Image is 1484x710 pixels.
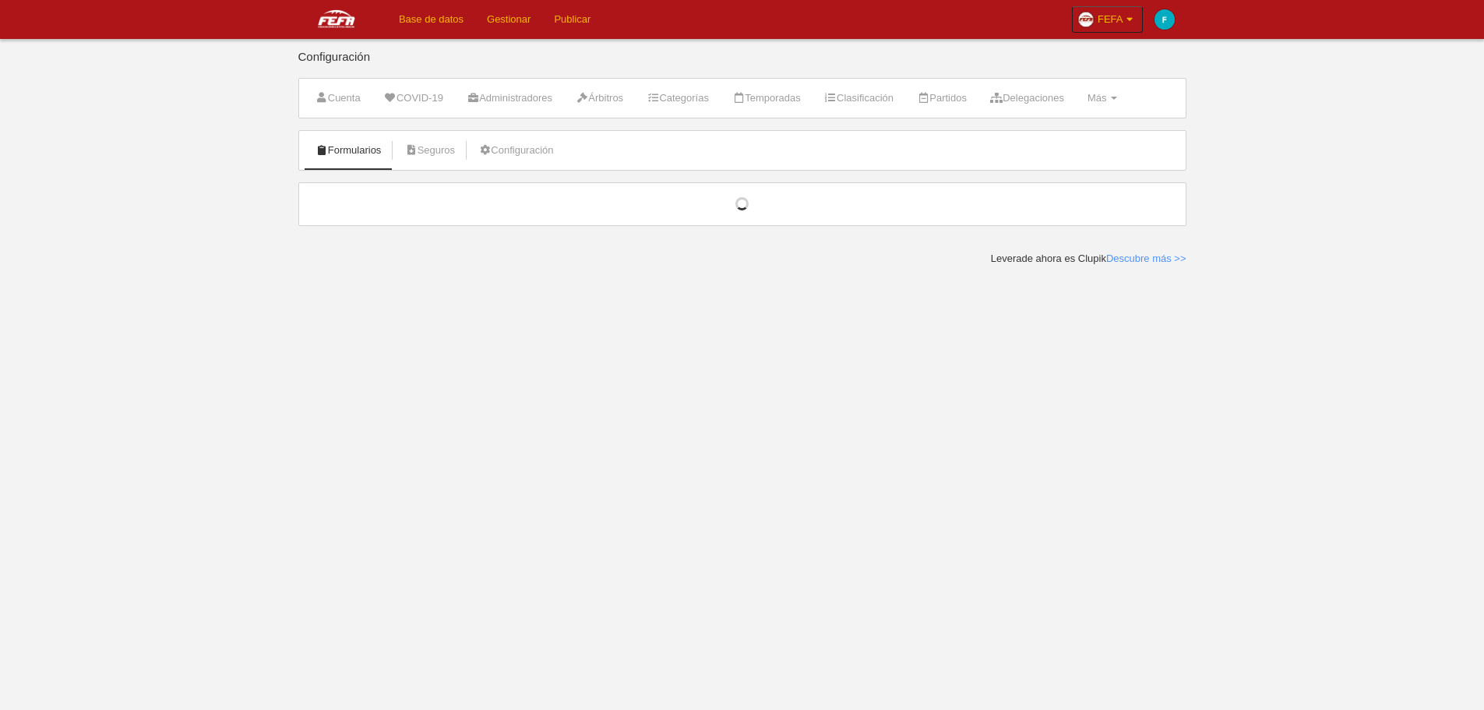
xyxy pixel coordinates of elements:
a: Configuración [470,139,562,162]
a: COVID-19 [375,87,452,110]
a: Más [1079,87,1126,110]
a: FEFA [1072,6,1143,33]
a: Administradores [458,87,561,110]
div: Configuración [298,51,1186,78]
span: Más [1087,92,1107,104]
a: Seguros [396,139,464,162]
a: Cuenta [307,87,369,110]
a: Temporadas [724,87,809,110]
a: Partidos [908,87,975,110]
img: c2l6ZT0zMHgzMCZmcz05JnRleHQ9RiZiZz0wMGFjYzE%3D.png [1154,9,1175,30]
a: Categorías [638,87,717,110]
a: Descubre más >> [1106,253,1186,264]
div: Cargando [315,197,1170,211]
span: FEFA [1098,12,1123,27]
a: Árbitros [567,87,632,110]
img: FEFA [298,9,375,28]
img: Oazxt6wLFNvE.30x30.jpg [1078,12,1094,27]
a: Delegaciones [982,87,1073,110]
div: Leverade ahora es Clupik [991,252,1186,266]
a: Formularios [307,139,390,162]
a: Clasificación [816,87,902,110]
